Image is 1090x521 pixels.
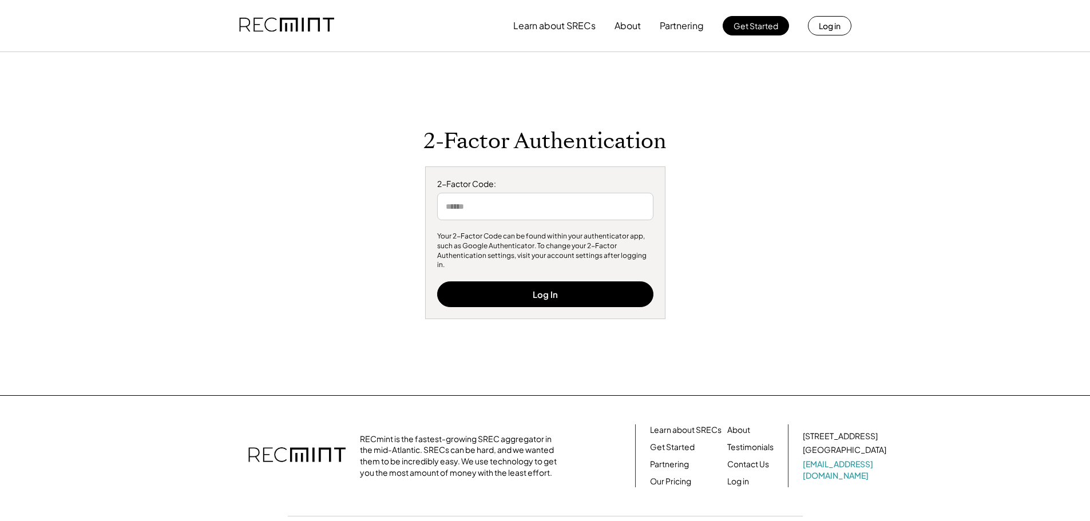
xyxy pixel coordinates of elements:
div: RECmint is the fastest-growing SREC aggregator in the mid-Atlantic. SRECs can be hard, and we wan... [360,433,563,478]
a: Testimonials [727,442,774,453]
button: Learn about SRECs [513,14,596,37]
a: Learn about SRECs [650,424,722,436]
h1: 2-Factor Authentication [423,128,667,155]
img: recmint-logotype%403x.png [239,6,334,45]
a: [EMAIL_ADDRESS][DOMAIN_NAME] [803,459,889,481]
button: About [615,14,641,37]
div: [STREET_ADDRESS] [803,431,878,442]
a: Contact Us [727,459,769,470]
button: Log In [437,281,653,307]
button: Partnering [660,14,704,37]
a: Partnering [650,459,689,470]
a: About [727,424,750,436]
button: Get Started [723,16,789,35]
div: Your 2-Factor Code can be found within your authenticator app, such as Google Authenticator. To c... [437,232,653,270]
a: Get Started [650,442,695,453]
div: 2-Factor Code: [437,178,653,190]
img: recmint-logotype%403x.png [248,436,346,476]
a: Log in [727,476,749,487]
a: Our Pricing [650,476,691,487]
div: [GEOGRAPHIC_DATA] [803,444,886,456]
button: Log in [808,16,851,35]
